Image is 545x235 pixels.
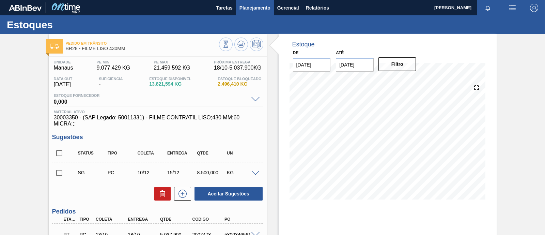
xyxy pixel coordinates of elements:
[154,65,190,71] span: 21.459,592 KG
[166,170,198,175] div: 15/12/2025
[94,217,129,222] div: Coleta
[191,186,263,201] div: Aceitar Sugestões
[196,151,228,156] div: Qtde
[62,217,78,222] div: Etapa
[66,41,219,45] span: Pedido em Trânsito
[52,208,263,215] h3: Pedidos
[250,38,263,51] button: Programar Estoque
[477,3,499,13] button: Notificações
[54,77,73,81] span: Data out
[223,217,258,222] div: PO
[216,4,233,12] span: Tarefas
[508,4,516,12] img: userActions
[218,77,261,81] span: Estoque Bloqueado
[50,44,59,49] img: Ícone
[106,151,139,156] div: Tipo
[194,187,263,201] button: Aceitar Sugestões
[66,46,219,51] span: BR28 - FILME LISO 430MM
[54,82,73,88] span: [DATE]
[106,170,139,175] div: Pedido de Compra
[54,115,262,127] span: 30003350 - (SAP Legado: 50011331) - FILME CONTRATIL LISO;430 MM;60 MICRA;;;
[126,217,162,222] div: Entrega
[54,65,73,71] span: Manaus
[76,151,109,156] div: Status
[99,77,123,81] span: Suficiência
[76,170,109,175] div: Sugestão Criada
[54,93,248,98] span: Estoque Fornecedor
[96,60,130,64] span: PE MIN
[54,98,248,104] span: 0,000
[154,60,190,64] span: PE MAX
[214,65,262,71] span: 18/10 - 5.037,900 KG
[171,187,191,201] div: Nova sugestão
[149,82,191,87] span: 13.821,594 KG
[136,151,169,156] div: Coleta
[225,170,258,175] div: KG
[336,58,374,72] input: dd/mm/yyyy
[378,57,416,71] button: Filtro
[191,217,226,222] div: Código
[54,110,262,114] span: Material ativo
[214,60,262,64] span: Próxima Entrega
[306,4,329,12] span: Relatórios
[336,50,344,55] label: Até
[234,38,248,51] button: Atualizar Gráfico
[292,41,315,48] div: Estoque
[225,151,258,156] div: UN
[151,187,171,201] div: Excluir Sugestões
[9,5,42,11] img: TNhmsLtSVTkK8tSr43FrP2fwEKptu5GPRR3wAAAABJRU5ErkJggg==
[293,58,331,72] input: dd/mm/yyyy
[218,82,261,87] span: 2.496,410 KG
[293,50,299,55] label: De
[196,170,228,175] div: 8.500,000
[52,134,263,141] h3: Sugestões
[219,38,233,51] button: Visão Geral dos Estoques
[166,151,198,156] div: Entrega
[54,60,73,64] span: Unidade
[277,4,299,12] span: Gerencial
[136,170,169,175] div: 10/12/2025
[149,77,191,81] span: Estoque Disponível
[158,217,194,222] div: Qtde
[7,21,128,29] h1: Estoques
[239,4,270,12] span: Planejamento
[97,77,124,88] div: -
[78,217,94,222] div: Tipo
[530,4,538,12] img: Logout
[96,65,130,71] span: 9.077,429 KG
